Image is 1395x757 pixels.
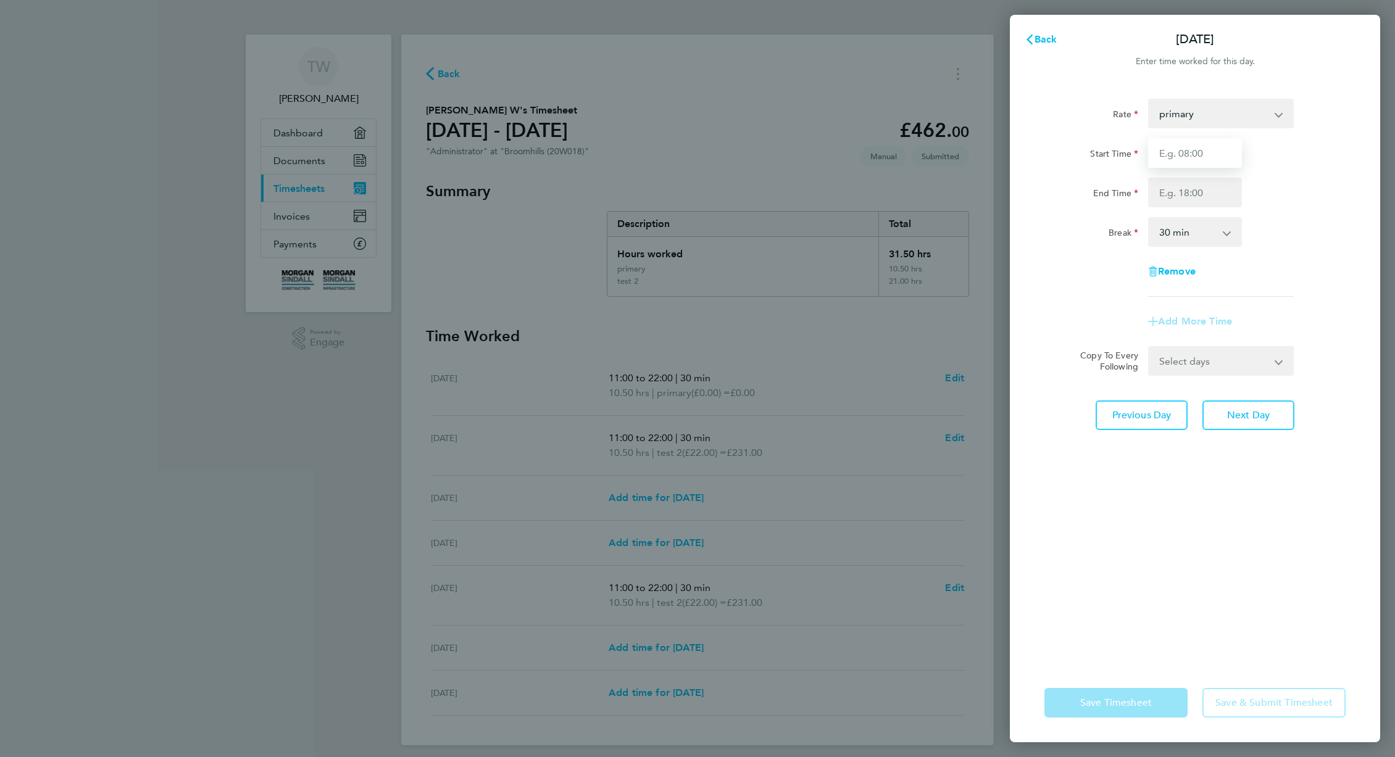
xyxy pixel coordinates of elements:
[1158,265,1196,277] span: Remove
[1148,267,1196,276] button: Remove
[1096,400,1188,430] button: Previous Day
[1010,54,1380,69] div: Enter time worked for this day.
[1093,188,1138,202] label: End Time
[1202,400,1294,430] button: Next Day
[1070,350,1138,372] label: Copy To Every Following
[1012,27,1070,52] button: Back
[1109,227,1138,242] label: Break
[1227,409,1270,421] span: Next Day
[1148,178,1242,207] input: E.g. 18:00
[1035,33,1057,45] span: Back
[1090,148,1138,163] label: Start Time
[1113,109,1138,123] label: Rate
[1148,138,1242,168] input: E.g. 08:00
[1176,31,1214,48] p: [DATE]
[1112,409,1172,421] span: Previous Day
